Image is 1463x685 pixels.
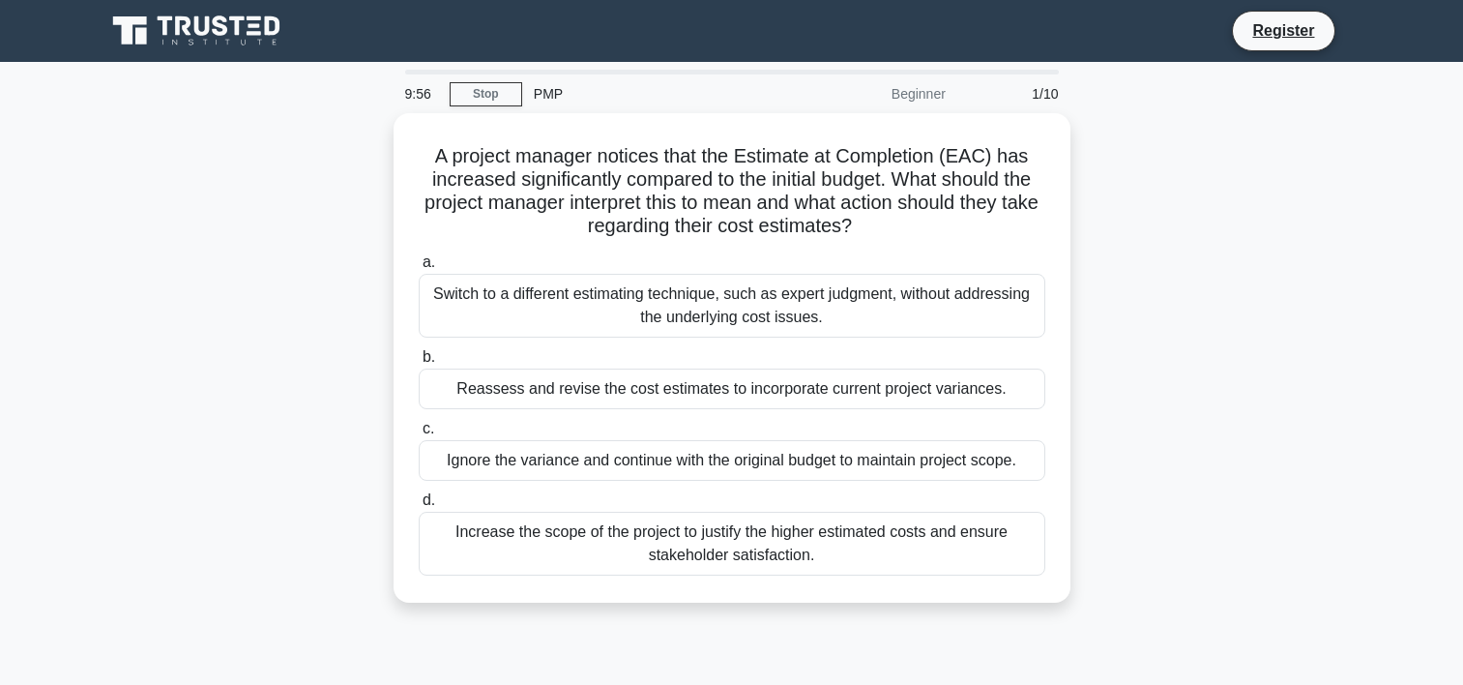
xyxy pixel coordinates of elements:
[419,440,1045,481] div: Ignore the variance and continue with the original budget to maintain project scope.
[788,74,957,113] div: Beginner
[450,82,522,106] a: Stop
[419,369,1045,409] div: Reassess and revise the cost estimates to incorporate current project variances.
[417,144,1047,239] h5: A project manager notices that the Estimate at Completion (EAC) has increased significantly compa...
[423,420,434,436] span: c.
[423,348,435,365] span: b.
[394,74,450,113] div: 9:56
[957,74,1070,113] div: 1/10
[423,253,435,270] span: a.
[419,512,1045,576] div: Increase the scope of the project to justify the higher estimated costs and ensure stakeholder sa...
[423,491,435,508] span: d.
[1241,18,1326,43] a: Register
[419,274,1045,338] div: Switch to a different estimating technique, such as expert judgment, without addressing the under...
[522,74,788,113] div: PMP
